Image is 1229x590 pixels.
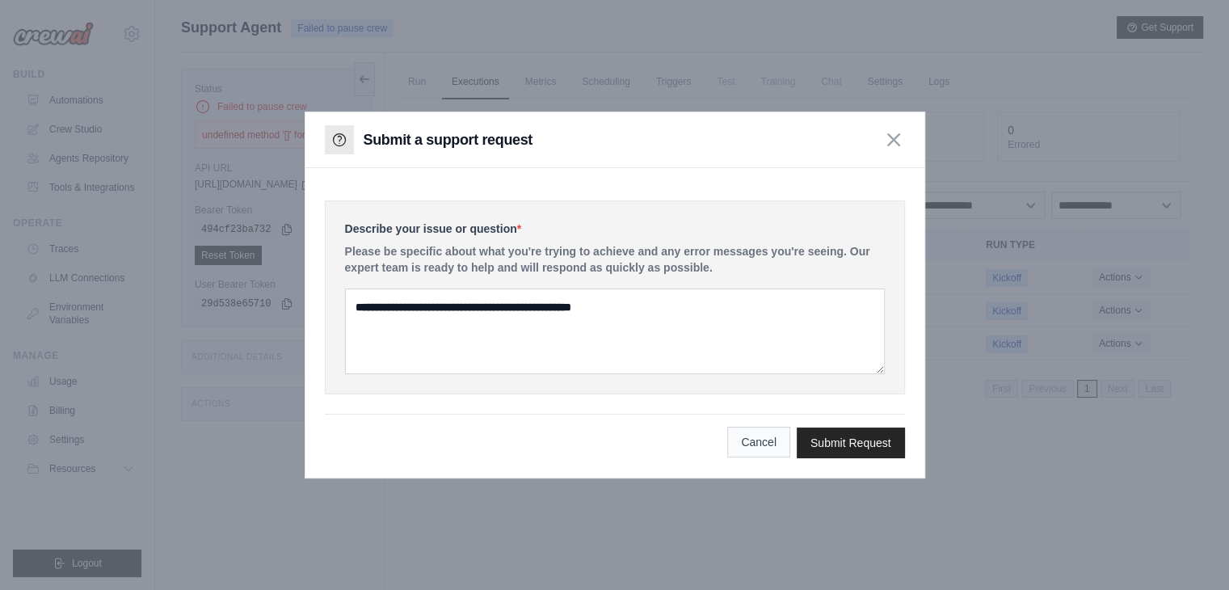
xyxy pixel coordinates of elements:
label: Describe your issue or question [345,221,885,237]
button: Submit Request [797,428,905,458]
button: Cancel [727,427,790,457]
iframe: Chat Widget [1148,512,1229,590]
p: Please be specific about what you're trying to achieve and any error messages you're seeing. Our ... [345,243,885,276]
h3: Submit a support request [364,129,532,151]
